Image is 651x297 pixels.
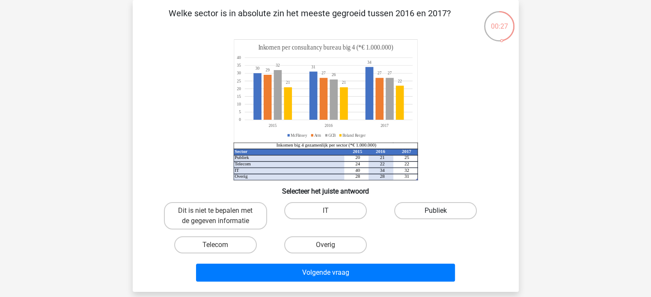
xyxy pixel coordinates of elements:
h6: Selecteer het juiste antwoord [146,180,505,195]
tspan: Overig [235,173,248,179]
tspan: 30 [255,66,259,71]
tspan: 22 [380,161,384,166]
tspan: 0 [239,117,241,122]
tspan: 32 [276,63,280,68]
tspan: 15 [237,94,241,99]
tspan: 2016 [375,149,385,154]
tspan: 10 [237,102,241,107]
tspan: Sector [235,149,247,154]
tspan: 40 [355,168,360,173]
tspan: Boland Rerger [342,132,366,138]
tspan: 31 [311,65,315,70]
tspan: 32 [404,168,409,173]
tspan: IT [235,168,239,173]
tspan: Telecom [235,161,251,166]
tspan: 35 [237,63,241,68]
div: 00:27 [483,10,515,32]
tspan: 201520162017 [268,123,388,128]
tspan: GCB [328,132,336,138]
tspan: 24 [355,161,360,166]
tspan: 2121 [285,80,345,85]
tspan: 2017 [401,149,411,154]
label: IT [284,202,367,219]
tspan: 34 [367,60,372,65]
tspan: 29 [265,68,269,73]
tspan: 34 [380,168,384,173]
tspan: 22 [404,161,409,166]
tspan: 22 [398,78,401,83]
tspan: 26 [331,72,336,77]
p: Welke sector is in absolute zin het meeste gegroeid tussen 2016 en 2017? [146,7,473,32]
tspan: 20 [237,86,241,91]
tspan: 25 [404,155,409,160]
tspan: 27 [387,71,392,76]
tspan: 2727 [321,71,381,76]
tspan: 30 [237,71,241,76]
tspan: 2015 [353,149,362,154]
tspan: 25 [237,78,241,83]
label: Publiek [394,202,477,219]
tspan: 28 [355,173,360,179]
tspan: 28 [380,173,384,179]
tspan: Inkomen big 4 gezamenlijk per sector (*€ 1.000.000) [276,142,376,148]
tspan: 5 [239,109,241,115]
tspan: 20 [355,155,360,160]
tspan: 40 [237,55,241,60]
tspan: 31 [404,173,409,179]
tspan: 21 [380,155,384,160]
tspan: Inkomen per consultancy bureau big 4 (*€ 1.000.000) [258,44,393,52]
tspan: Publiek [235,155,249,160]
tspan: Arm [314,132,321,138]
label: Overig [284,236,367,253]
label: Telecom [174,236,257,253]
tspan: McFlinsey [291,132,307,138]
button: Volgende vraag [196,264,455,282]
label: Dit is niet te bepalen met de gegeven informatie [164,202,267,229]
